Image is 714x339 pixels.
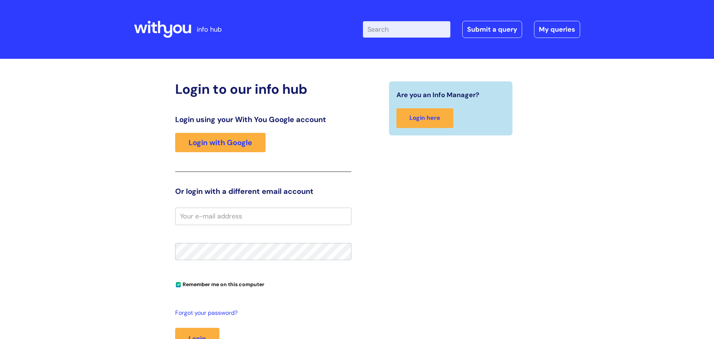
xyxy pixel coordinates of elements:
div: You can uncheck this option if you're logging in from a shared device [175,278,351,290]
p: info hub [197,23,222,35]
h3: Login using your With You Google account [175,115,351,124]
input: Search [363,21,450,38]
a: Login here [396,108,453,128]
h2: Login to our info hub [175,81,351,97]
a: Forgot your password? [175,308,348,319]
a: Submit a query [462,21,522,38]
input: Remember me on this computer [176,282,181,287]
a: My queries [534,21,580,38]
label: Remember me on this computer [175,279,264,288]
a: Login with Google [175,133,266,152]
span: Are you an Info Manager? [396,89,479,101]
h3: Or login with a different email account [175,187,351,196]
input: Your e-mail address [175,208,351,225]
